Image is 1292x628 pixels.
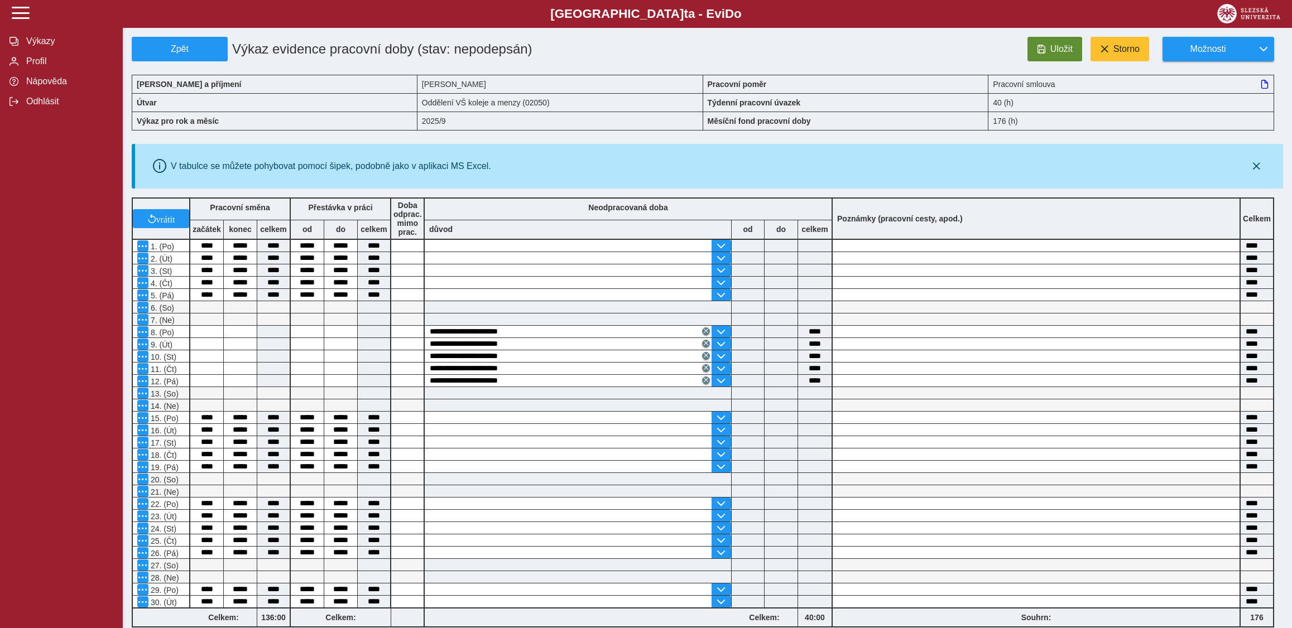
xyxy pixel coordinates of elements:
b: Poznámky (pracovní cesty, apod.) [833,214,967,223]
span: Výkazy [23,36,113,46]
button: Storno [1091,37,1149,61]
button: Menu [137,240,148,252]
span: Profil [23,56,113,66]
div: Pracovní smlouva [988,75,1274,93]
span: 15. (Po) [148,414,179,423]
b: Pracovní směna [210,203,270,212]
span: 2. (Út) [148,254,172,263]
span: Možnosti [1172,44,1244,54]
span: o [734,7,742,21]
span: 1. (Po) [148,242,174,251]
span: Odhlásit [23,96,113,107]
span: 28. (Ne) [148,573,179,582]
button: Menu [137,498,148,509]
b: Doba odprac. mimo prac. [393,201,422,236]
button: Menu [137,412,148,423]
button: Menu [137,375,148,387]
span: 29. (Po) [148,586,179,595]
div: [PERSON_NAME] [417,75,703,93]
span: Nápověda [23,76,113,86]
div: 40 (h) [988,93,1274,112]
button: Menu [137,486,148,497]
h1: Výkaz evidence pracovní doby (stav: nepodepsán) [228,37,612,61]
button: Menu [137,314,148,325]
button: Menu [137,547,148,558]
span: 16. (Út) [148,426,177,435]
b: Pracovní poměr [708,80,767,89]
span: vrátit [156,214,175,223]
button: Menu [137,424,148,436]
span: 18. (Čt) [148,451,177,460]
button: Menu [137,400,148,411]
b: Celkem: [190,613,257,622]
button: Menu [137,461,148,472]
button: Menu [137,449,148,460]
button: Menu [137,277,148,288]
b: celkem [257,225,290,234]
button: Menu [137,523,148,534]
b: [GEOGRAPHIC_DATA] a - Evi [33,7,1259,21]
b: Neodpracovaná doba [588,203,667,212]
span: 6. (So) [148,303,174,312]
b: 176 [1241,613,1273,622]
button: Menu [137,302,148,313]
button: Menu [137,339,148,350]
button: Menu [137,326,148,337]
button: Menu [137,510,148,521]
span: 20. (So) [148,475,179,484]
span: 27. (So) [148,561,179,570]
span: 12. (Pá) [148,377,179,386]
div: 2025/9 [417,112,703,131]
button: Menu [137,559,148,571]
button: Menu [137,596,148,607]
b: Výkaz pro rok a měsíc [137,117,219,125]
b: Celkem: [731,613,798,622]
b: od [732,225,764,234]
b: [PERSON_NAME] a příjmení [137,80,241,89]
b: do [324,225,357,234]
span: D [725,7,734,21]
span: 11. (Čt) [148,365,177,374]
span: 30. (Út) [148,598,177,607]
span: 14. (Ne) [148,402,179,410]
span: 9. (Út) [148,340,172,349]
span: 5. (Pá) [148,291,174,300]
button: Menu [137,437,148,448]
span: 22. (Po) [148,500,179,509]
img: logo_web_su.png [1217,4,1280,23]
b: Měsíční fond pracovní doby [708,117,811,125]
button: Menu [137,289,148,301]
span: 8. (Po) [148,328,174,337]
div: V tabulce se můžete pohybovat pomocí šipek, podobně jako v aplikaci MS Excel. [171,161,491,171]
button: Menu [137,363,148,374]
b: Celkem [1243,214,1271,223]
b: Celkem: [291,613,391,622]
b: začátek [190,225,223,234]
button: Možnosti [1163,37,1253,61]
b: celkem [358,225,390,234]
span: Uložit [1050,44,1073,54]
button: Menu [137,572,148,583]
b: Souhrn: [1021,613,1051,622]
button: vrátit [133,209,189,228]
span: 10. (St) [148,352,176,361]
span: 23. (Út) [148,512,177,521]
span: 7. (Ne) [148,316,175,325]
button: Menu [137,265,148,276]
b: celkem [798,225,832,234]
span: 13. (So) [148,389,179,398]
b: konec [224,225,257,234]
button: Menu [137,351,148,362]
button: Menu [137,253,148,264]
span: 24. (St) [148,524,176,533]
button: Menu [137,388,148,399]
span: 26. (Pá) [148,549,179,558]
button: Menu [137,474,148,485]
b: 40:00 [798,613,832,622]
span: 19. (Pá) [148,463,179,472]
b: Týdenní pracovní úvazek [708,98,801,107]
span: 17. (St) [148,438,176,447]
button: Menu [137,584,148,595]
span: t [684,7,688,21]
div: Oddělení VŠ koleje a menzy (02050) [417,93,703,112]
